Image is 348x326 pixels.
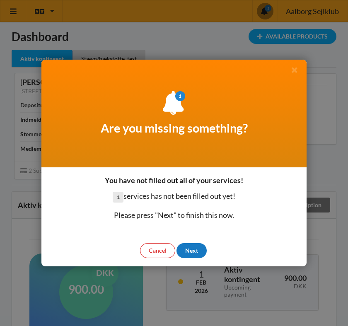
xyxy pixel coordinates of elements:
[176,243,207,258] div: Next
[113,210,236,221] p: Please press "Next" to finish this now.
[113,192,124,203] span: 1
[113,191,236,203] p: services has not been filled out yet!
[175,91,185,101] i: 1
[41,60,307,167] div: Are you missing something?
[140,243,175,258] div: Cancel
[105,176,243,185] h3: You have not filled out all of your services!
